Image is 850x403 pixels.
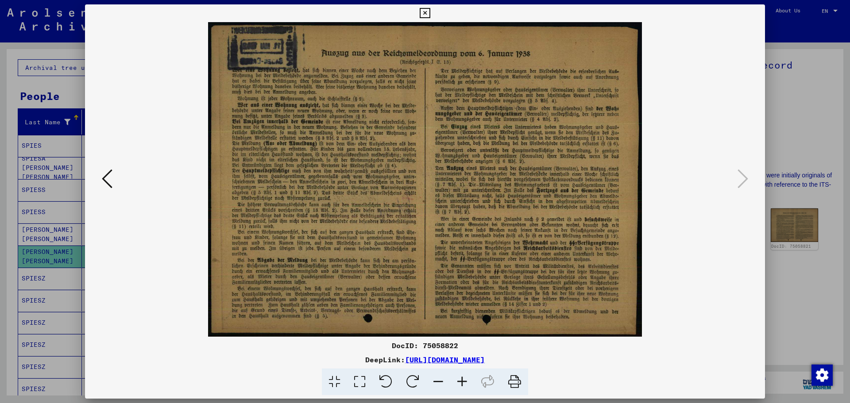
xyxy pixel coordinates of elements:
[811,365,833,386] img: Change consent
[85,340,765,351] div: DocID: 75058822
[115,22,735,337] img: 002.jpg
[405,355,485,364] a: [URL][DOMAIN_NAME]
[811,364,832,385] div: Change consent
[85,354,765,365] div: DeepLink:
